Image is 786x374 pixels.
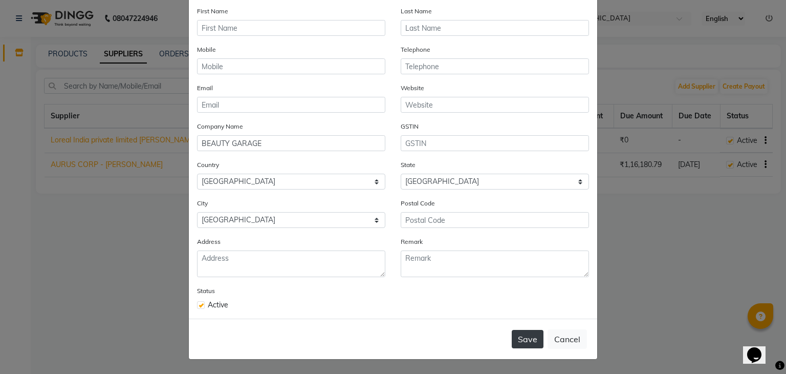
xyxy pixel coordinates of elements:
label: Email [197,84,213,93]
input: First Name [197,20,385,36]
button: Save [512,330,543,348]
label: Mobile [197,45,216,54]
label: Postal Code [401,199,435,208]
label: Status [197,286,215,296]
input: Email [197,97,385,113]
label: Remark [401,237,423,246]
label: First Name [197,7,228,16]
input: Postal Code [401,212,589,228]
label: GSTIN [401,122,419,131]
label: Last Name [401,7,432,16]
button: Cancel [548,329,587,349]
input: Website [401,97,589,113]
iframe: chat widget [743,333,776,364]
label: State [401,160,416,170]
span: Active [208,300,228,310]
label: Website [401,84,424,93]
input: Company Name [197,135,385,151]
input: Mobile [197,58,385,74]
input: Last Name [401,20,589,36]
input: GSTIN [401,135,589,151]
label: Country [197,160,219,170]
input: Telephone [401,58,589,74]
label: Telephone [401,45,430,54]
label: Company Name [197,122,243,131]
label: City [197,199,208,208]
label: Address [197,237,221,246]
